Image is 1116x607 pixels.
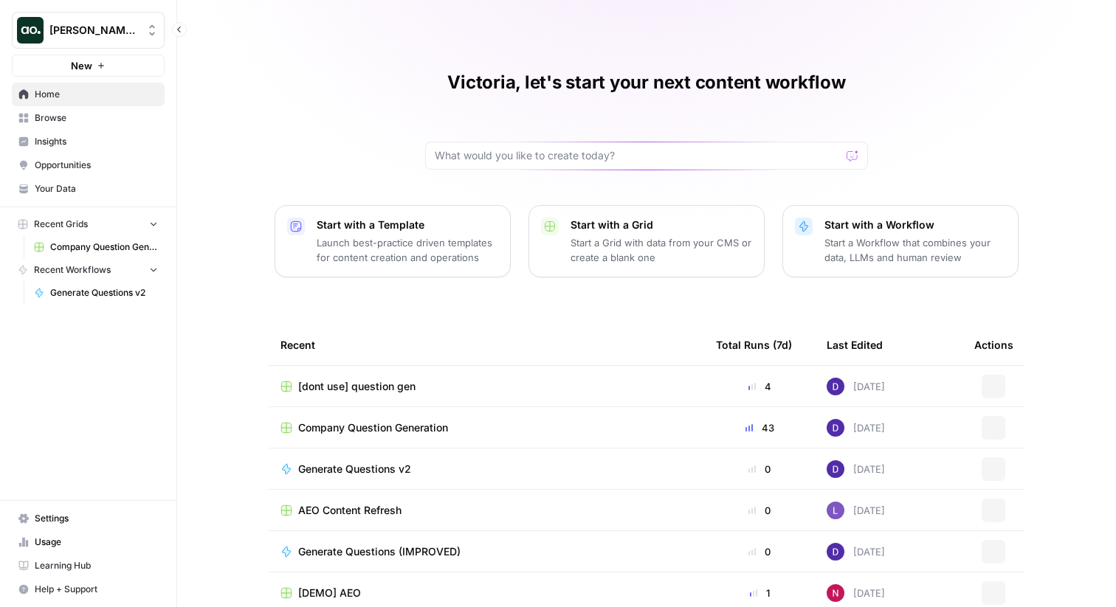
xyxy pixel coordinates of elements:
img: Dillon Test Logo [17,17,44,44]
span: Generate Questions (IMPROVED) [298,544,461,559]
a: Opportunities [12,153,165,177]
p: Start with a Grid [571,218,752,232]
p: Launch best-practice driven templates for content creation and operations [317,235,498,265]
div: 0 [716,503,803,518]
div: Recent [280,325,692,365]
div: [DATE] [827,419,885,437]
div: 1 [716,586,803,600]
span: Learning Hub [35,559,158,572]
a: [dont use] question gen [280,379,692,394]
div: [DATE] [827,584,885,602]
button: Start with a WorkflowStart a Workflow that combines your data, LLMs and human review [782,205,1019,277]
span: Recent Grids [34,218,88,231]
div: [DATE] [827,378,885,395]
a: [DEMO] AEO [280,586,692,600]
a: Settings [12,507,165,530]
button: Recent Grids [12,213,165,235]
div: Actions [974,325,1013,365]
span: AEO Content Refresh [298,503,402,518]
div: [DATE] [827,543,885,561]
p: Start a Workflow that combines your data, LLMs and human review [824,235,1006,265]
div: Last Edited [827,325,883,365]
span: [dont use] question gen [298,379,416,394]
div: 0 [716,544,803,559]
a: Company Question Generation [280,420,692,435]
span: Opportunities [35,159,158,172]
span: Company Question Generation [298,420,448,435]
span: New [71,58,92,73]
button: Help + Support [12,577,165,601]
button: Workspace: Dillon Test [12,12,165,49]
p: Start a Grid with data from your CMS or create a blank one [571,235,752,265]
div: 43 [716,420,803,435]
a: Usage [12,530,165,554]
a: Browse [12,106,165,130]
span: Generate Questions v2 [298,462,411,476]
a: Company Question Generation [27,235,165,259]
span: Your Data [35,182,158,195]
button: New [12,55,165,77]
span: Home [35,88,158,101]
a: Generate Questions v2 [27,281,165,305]
img: rn7sh892ioif0lo51687sih9ndqw [827,502,844,519]
div: [DATE] [827,502,885,519]
span: Insights [35,135,158,148]
button: Start with a TemplateLaunch best-practice driven templates for content creation and operations [275,205,511,277]
img: 6clbhjv5t98vtpq4yyt91utag0vy [827,378,844,395]
a: Generate Questions v2 [280,462,692,476]
span: [PERSON_NAME] Test [49,23,139,38]
h1: Victoria, let's start your next content workflow [447,71,845,94]
button: Recent Workflows [12,259,165,281]
a: Generate Questions (IMPROVED) [280,544,692,559]
span: Company Question Generation [50,240,158,254]
a: Home [12,83,165,106]
p: Start with a Workflow [824,218,1006,232]
img: 809rsgs8fojgkhnibtwc28oh1nli [827,584,844,602]
span: Usage [35,535,158,549]
a: Learning Hub [12,554,165,577]
button: Start with a GridStart a Grid with data from your CMS or create a blank one [528,205,765,277]
a: Insights [12,130,165,153]
input: What would you like to create today? [435,148,841,163]
span: Help + Support [35,583,158,596]
div: [DATE] [827,460,885,478]
div: 0 [716,462,803,476]
a: Your Data [12,177,165,201]
span: Settings [35,512,158,525]
div: 4 [716,379,803,394]
img: 6clbhjv5t98vtpq4yyt91utag0vy [827,543,844,561]
span: [DEMO] AEO [298,586,361,600]
span: Browse [35,111,158,125]
span: Recent Workflows [34,263,111,277]
span: Generate Questions v2 [50,286,158,299]
img: 6clbhjv5t98vtpq4yyt91utag0vy [827,460,844,478]
p: Start with a Template [317,218,498,232]
div: Total Runs (7d) [716,325,792,365]
a: AEO Content Refresh [280,503,692,518]
img: 6clbhjv5t98vtpq4yyt91utag0vy [827,419,844,437]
